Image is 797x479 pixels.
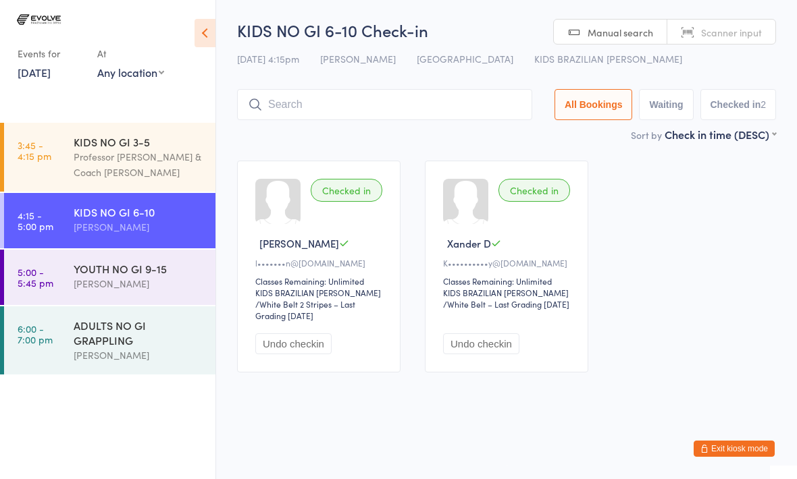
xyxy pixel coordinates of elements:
[74,276,204,291] div: [PERSON_NAME]
[255,257,386,269] div: l•••••••n@[DOMAIN_NAME]
[447,236,491,250] span: Xander D
[97,65,164,80] div: Any location
[443,333,519,354] button: Undo checkin
[320,52,396,65] span: [PERSON_NAME]
[74,261,204,276] div: YOUTH NO GI 9-15
[18,323,53,345] time: 6:00 - 7:00 pm
[255,287,381,298] div: KIDS BRAZILIAN [PERSON_NAME]
[74,219,204,235] div: [PERSON_NAME]
[4,250,215,305] a: 5:00 -5:45 pmYOUTH NO GI 9-15[PERSON_NAME]
[259,236,339,250] span: [PERSON_NAME]
[237,19,776,41] h2: KIDS NO GI 6-10 Check-in
[74,204,204,219] div: KIDS NO GI 6-10
[74,347,204,363] div: [PERSON_NAME]
[255,298,355,321] span: / White Belt 2 Stripes – Last Grading [DATE]
[18,210,53,231] time: 4:15 - 5:00 pm
[555,89,633,120] button: All Bookings
[255,333,332,354] button: Undo checkin
[588,26,653,39] span: Manual search
[18,140,51,161] time: 3:45 - 4:15 pm
[443,287,569,298] div: KIDS BRAZILIAN [PERSON_NAME]
[443,257,574,269] div: K••••••••••y@[DOMAIN_NAME]
[4,123,215,192] a: 3:45 -4:15 pmKIDS NO GI 3-5Professor [PERSON_NAME] & Coach [PERSON_NAME]
[97,43,164,65] div: At
[534,52,682,65] span: KIDS BRAZILIAN [PERSON_NAME]
[255,275,386,287] div: Classes Remaining: Unlimited
[237,89,532,120] input: Search
[74,134,204,149] div: KIDS NO GI 3-5
[311,179,382,202] div: Checked in
[443,275,574,287] div: Classes Remaining: Unlimited
[18,43,84,65] div: Events for
[700,89,777,120] button: Checked in2
[237,52,299,65] span: [DATE] 4:15pm
[443,298,569,310] span: / White Belt – Last Grading [DATE]
[631,128,662,142] label: Sort by
[18,65,51,80] a: [DATE]
[4,306,215,374] a: 6:00 -7:00 pmADULTS NO GI GRAPPLING[PERSON_NAME]
[665,127,776,142] div: Check in time (DESC)
[18,266,53,288] time: 5:00 - 5:45 pm
[4,193,215,248] a: 4:15 -5:00 pmKIDS NO GI 6-10[PERSON_NAME]
[639,89,693,120] button: Waiting
[74,318,204,347] div: ADULTS NO GI GRAPPLING
[14,10,64,29] img: Evolve Brazilian Jiu Jitsu
[417,52,513,65] span: [GEOGRAPHIC_DATA]
[74,149,204,180] div: Professor [PERSON_NAME] & Coach [PERSON_NAME]
[701,26,762,39] span: Scanner input
[498,179,570,202] div: Checked in
[761,99,766,110] div: 2
[694,441,775,457] button: Exit kiosk mode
